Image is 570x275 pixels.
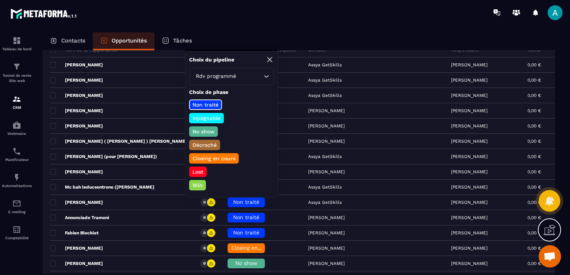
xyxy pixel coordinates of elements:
[451,230,488,236] p: [PERSON_NAME]
[233,199,259,205] span: Non traité
[451,200,488,205] p: [PERSON_NAME]
[2,73,32,83] p: Tunnel de vente Site web
[50,260,103,266] p: [PERSON_NAME]
[50,169,103,175] p: [PERSON_NAME]
[50,245,103,251] p: [PERSON_NAME]
[50,123,103,129] p: [PERSON_NAME]
[50,230,98,236] p: Fabien Blocklet
[527,261,541,266] p: 0,00 €
[50,154,157,159] p: [PERSON_NAME] (pour [PERSON_NAME])
[527,108,541,113] p: 0,00 €
[50,184,154,190] p: Mc bah leducsontrone ([PERSON_NAME]
[12,225,21,234] img: accountant
[527,62,541,67] p: 0,00 €
[50,77,103,83] p: [PERSON_NAME]
[12,173,21,182] img: automations
[189,68,274,85] div: Search for option
[50,108,103,114] p: [PERSON_NAME]
[154,32,200,50] a: Tâches
[189,56,234,63] p: Choix du pipeline
[2,47,32,51] p: Tableau de bord
[12,147,21,156] img: scheduler
[191,101,220,108] p: Non traité
[527,93,541,98] p: 0,00 €
[12,62,21,71] img: formation
[50,92,103,98] p: [PERSON_NAME]
[2,158,32,162] p: Planificateur
[2,89,32,115] a: formationformationCRM
[527,246,541,251] p: 0,00 €
[527,169,541,174] p: 0,00 €
[2,236,32,240] p: Comptabilité
[2,219,32,246] a: accountantaccountantComptabilité
[2,31,32,57] a: formationformationTableau de bord
[50,199,103,205] p: [PERSON_NAME]
[203,230,206,236] p: 0
[451,93,488,98] p: [PERSON_NAME]
[191,128,216,135] p: No show
[527,215,541,220] p: 0,00 €
[527,184,541,190] p: 0,00 €
[203,261,206,266] p: 0
[50,62,103,68] p: [PERSON_NAME]
[451,184,488,190] p: [PERSON_NAME]
[112,37,147,44] p: Opportunités
[451,169,488,174] p: [PERSON_NAME]
[10,7,78,20] img: logo
[451,78,488,83] p: [PERSON_NAME]
[12,199,21,208] img: email
[191,155,237,162] p: Closing en cours
[43,32,93,50] a: Contacts
[451,62,488,67] p: [PERSON_NAME]
[527,123,541,129] p: 0,00 €
[12,121,21,130] img: automations
[2,141,32,167] a: schedulerschedulerPlanificateur
[539,245,561,268] div: Ouvrir le chat
[203,246,206,251] p: 0
[61,37,85,44] p: Contacts
[2,167,32,193] a: automationsautomationsAutomatisations
[451,246,488,251] p: [PERSON_NAME]
[451,215,488,220] p: [PERSON_NAME]
[451,154,488,159] p: [PERSON_NAME]
[451,261,488,266] p: [PERSON_NAME]
[173,37,192,44] p: Tâches
[231,245,274,251] span: Closing en cours
[189,89,274,96] p: Choix de phase
[50,215,109,221] p: Annonciade Tramoni
[191,168,204,176] p: Lost
[2,115,32,141] a: automationsautomationsWebinaire
[12,36,21,45] img: formation
[191,114,222,122] p: injoignable
[2,193,32,219] a: emailemailE-mailing
[527,230,541,236] p: 0,00 €
[12,95,21,104] img: formation
[2,57,32,89] a: formationformationTunnel de vente Site web
[451,139,488,144] p: [PERSON_NAME]
[50,138,187,144] p: [PERSON_NAME] ( [PERSON_NAME] ) [PERSON_NAME]
[527,78,541,83] p: 0,00 €
[527,139,541,144] p: 0,00 €
[451,108,488,113] p: [PERSON_NAME]
[2,210,32,214] p: E-mailing
[2,184,32,188] p: Automatisations
[93,32,154,50] a: Opportunités
[527,154,541,159] p: 0,00 €
[238,72,262,80] input: Search for option
[194,72,238,80] span: Rdv programmé
[2,105,32,110] p: CRM
[233,214,259,220] span: Non traité
[235,260,257,266] span: No show
[191,141,218,149] p: Décroché
[233,230,259,236] span: Non traité
[203,215,206,220] p: 0
[2,132,32,136] p: Webinaire
[191,181,204,189] p: Win
[451,123,488,129] p: [PERSON_NAME]
[527,200,541,205] p: 0,00 €
[203,200,206,205] p: 0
